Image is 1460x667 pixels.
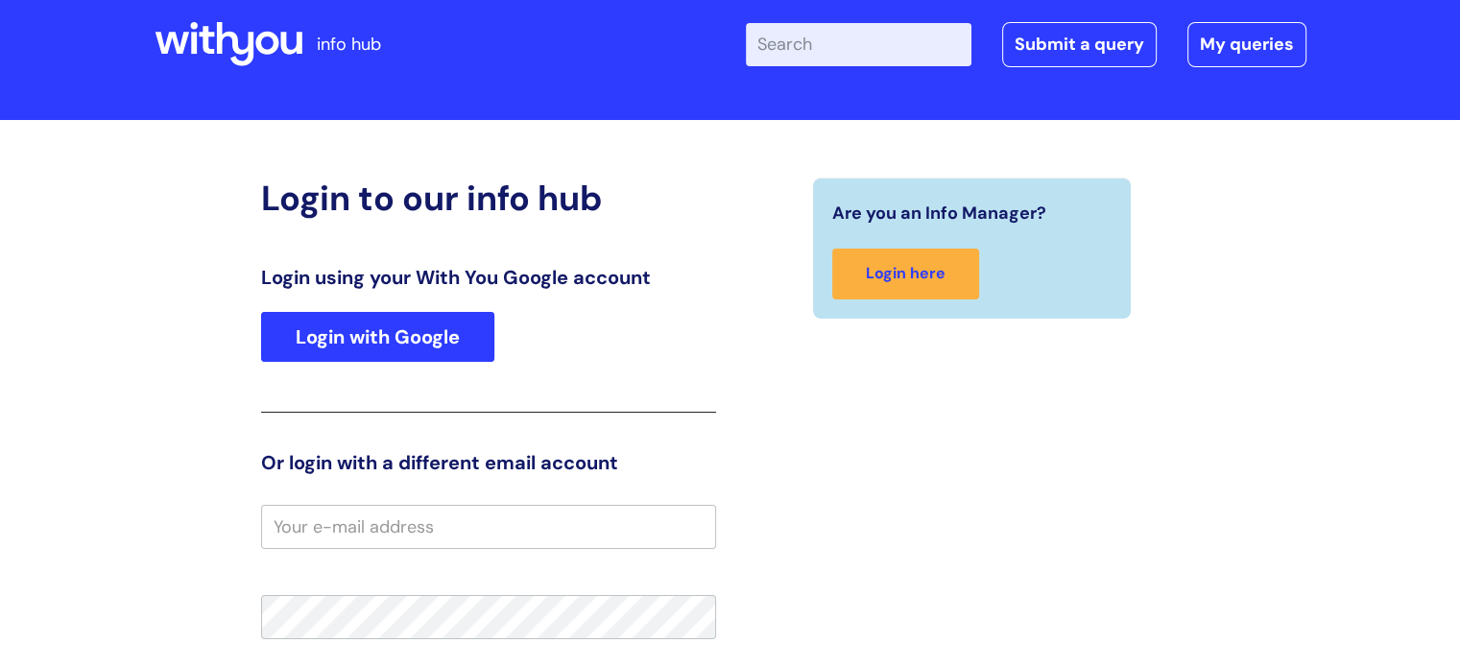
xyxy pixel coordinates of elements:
[832,249,979,299] a: Login here
[261,178,716,219] h2: Login to our info hub
[261,451,716,474] h3: Or login with a different email account
[317,29,381,60] p: info hub
[261,266,716,289] h3: Login using your With You Google account
[1187,22,1306,66] a: My queries
[261,505,716,549] input: Your e-mail address
[746,23,971,65] input: Search
[261,312,494,362] a: Login with Google
[1002,22,1157,66] a: Submit a query
[832,198,1046,228] span: Are you an Info Manager?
